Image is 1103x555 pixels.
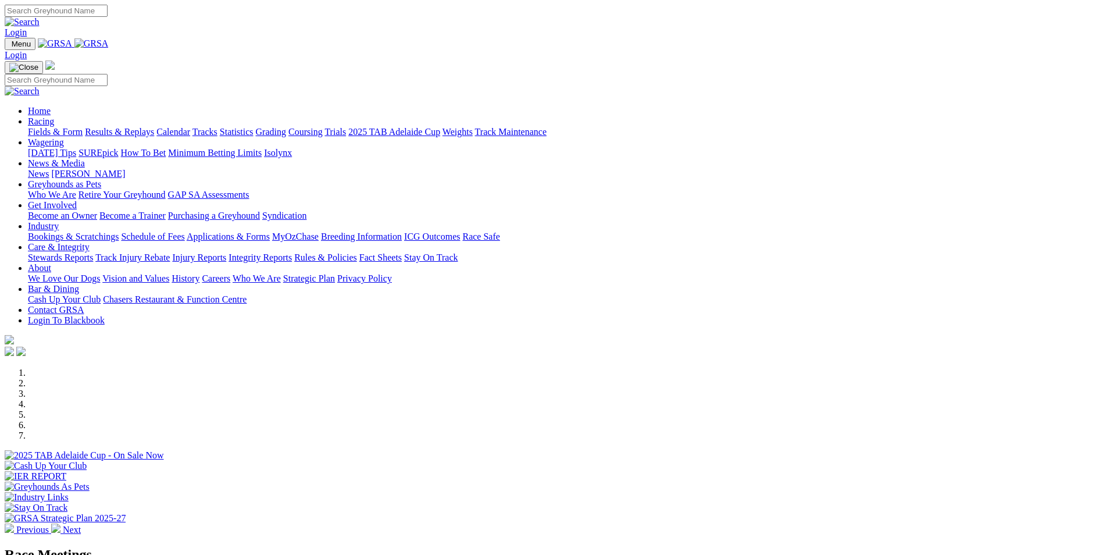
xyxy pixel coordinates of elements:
[51,524,60,533] img: chevron-right-pager-white.svg
[28,221,59,231] a: Industry
[192,127,217,137] a: Tracks
[28,273,100,283] a: We Love Our Dogs
[5,450,164,461] img: 2025 TAB Adelaide Cup - On Sale Now
[28,315,105,325] a: Login To Blackbook
[103,294,247,304] a: Chasers Restaurant & Function Centre
[172,273,199,283] a: History
[28,127,83,137] a: Fields & Form
[256,127,286,137] a: Grading
[233,273,281,283] a: Who We Are
[264,148,292,158] a: Isolynx
[28,169,49,179] a: News
[95,252,170,262] a: Track Injury Rebate
[5,27,27,37] a: Login
[51,169,125,179] a: [PERSON_NAME]
[45,61,55,70] img: logo-grsa-white.png
[229,252,292,262] a: Integrity Reports
[288,127,323,137] a: Coursing
[28,137,64,147] a: Wagering
[262,211,306,220] a: Syndication
[442,127,473,137] a: Weights
[28,263,51,273] a: About
[28,284,79,294] a: Bar & Dining
[78,148,118,158] a: SUREpick
[28,116,54,126] a: Racing
[74,38,109,49] img: GRSA
[99,211,166,220] a: Become a Trainer
[63,525,81,535] span: Next
[5,347,14,356] img: facebook.svg
[85,127,154,137] a: Results & Replays
[28,211,97,220] a: Become an Owner
[102,273,169,283] a: Vision and Values
[28,232,1098,242] div: Industry
[462,232,499,241] a: Race Safe
[172,252,226,262] a: Injury Reports
[404,232,460,241] a: ICG Outcomes
[5,503,67,513] img: Stay On Track
[168,148,262,158] a: Minimum Betting Limits
[475,127,547,137] a: Track Maintenance
[5,492,69,503] img: Industry Links
[28,252,93,262] a: Stewards Reports
[5,74,108,86] input: Search
[28,232,119,241] a: Bookings & Scratchings
[5,461,87,471] img: Cash Up Your Club
[121,232,184,241] a: Schedule of Fees
[5,86,40,97] img: Search
[187,232,270,241] a: Applications & Forms
[168,190,249,200] a: GAP SA Assessments
[28,190,76,200] a: Who We Are
[337,273,392,283] a: Privacy Policy
[5,17,40,27] img: Search
[38,38,72,49] img: GRSA
[5,525,51,535] a: Previous
[324,127,346,137] a: Trials
[28,294,101,304] a: Cash Up Your Club
[348,127,440,137] a: 2025 TAB Adelaide Cup
[28,190,1098,200] div: Greyhounds as Pets
[28,169,1098,179] div: News & Media
[294,252,357,262] a: Rules & Policies
[202,273,230,283] a: Careers
[51,525,81,535] a: Next
[5,471,66,482] img: IER REPORT
[5,335,14,344] img: logo-grsa-white.png
[156,127,190,137] a: Calendar
[28,252,1098,263] div: Care & Integrity
[28,305,84,315] a: Contact GRSA
[321,232,402,241] a: Breeding Information
[28,273,1098,284] div: About
[28,294,1098,305] div: Bar & Dining
[12,40,31,48] span: Menu
[28,158,85,168] a: News & Media
[28,148,76,158] a: [DATE] Tips
[5,482,90,492] img: Greyhounds As Pets
[5,524,14,533] img: chevron-left-pager-white.svg
[28,127,1098,137] div: Racing
[28,242,90,252] a: Care & Integrity
[28,200,77,210] a: Get Involved
[168,211,260,220] a: Purchasing a Greyhound
[404,252,458,262] a: Stay On Track
[28,211,1098,221] div: Get Involved
[28,148,1098,158] div: Wagering
[16,525,49,535] span: Previous
[16,347,26,356] img: twitter.svg
[78,190,166,200] a: Retire Your Greyhound
[5,61,43,74] button: Toggle navigation
[9,63,38,72] img: Close
[5,5,108,17] input: Search
[5,38,35,50] button: Toggle navigation
[28,106,51,116] a: Home
[359,252,402,262] a: Fact Sheets
[5,50,27,60] a: Login
[272,232,319,241] a: MyOzChase
[283,273,335,283] a: Strategic Plan
[5,513,126,524] img: GRSA Strategic Plan 2025-27
[121,148,166,158] a: How To Bet
[220,127,254,137] a: Statistics
[28,179,101,189] a: Greyhounds as Pets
